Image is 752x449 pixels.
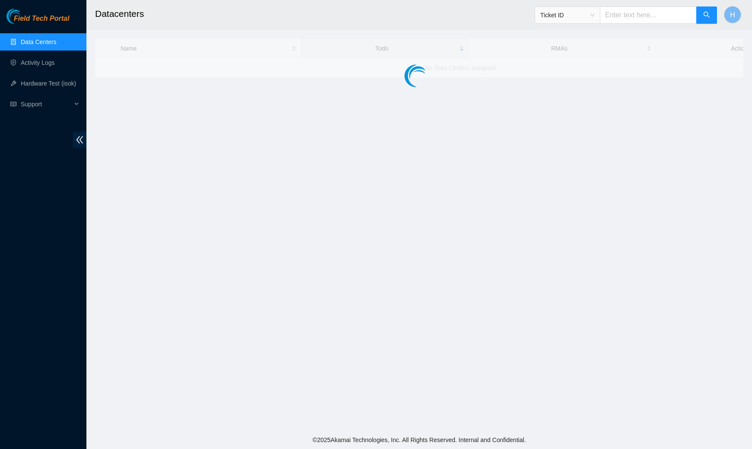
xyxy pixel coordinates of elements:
span: Field Tech Portal [14,15,69,23]
span: read [10,101,16,107]
span: Support [21,96,72,113]
a: Hardware Test (isok) [21,80,76,87]
a: Activity Logs [21,59,55,66]
a: Akamai TechnologiesField Tech Portal [6,16,69,27]
span: double-left [73,132,86,148]
footer: © 2025 Akamai Technologies, Inc. All Rights Reserved. Internal and Confidential. [86,431,752,449]
button: search [696,6,717,24]
span: H [730,10,735,20]
a: Data Centers [21,38,56,45]
input: Enter text here... [600,6,697,24]
span: search [703,11,710,19]
img: Akamai Technologies [6,9,44,24]
button: H [724,6,741,23]
span: Ticket ID [540,9,595,22]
